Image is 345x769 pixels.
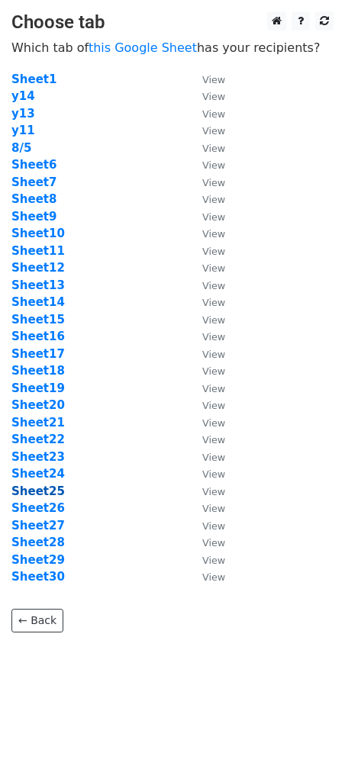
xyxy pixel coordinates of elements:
a: Sheet16 [11,330,65,343]
a: ← Back [11,609,63,632]
p: Which tab of has your recipients? [11,40,334,56]
a: Sheet22 [11,433,65,446]
a: View [187,570,225,584]
small: View [202,520,225,532]
a: View [187,227,225,240]
strong: 8/5 [11,141,31,155]
a: Sheet20 [11,398,65,412]
strong: Sheet1 [11,72,56,86]
small: View [202,314,225,326]
a: View [187,433,225,446]
a: View [187,553,225,567]
a: View [187,364,225,378]
a: View [187,347,225,361]
a: Sheet19 [11,381,65,395]
a: View [187,313,225,327]
a: View [187,278,225,292]
a: y13 [11,107,35,121]
a: View [187,175,225,189]
small: View [202,228,225,240]
small: View [202,486,225,497]
a: View [187,416,225,430]
a: View [187,484,225,498]
small: View [202,537,225,549]
a: View [187,244,225,258]
small: View [202,417,225,429]
a: Sheet12 [11,261,65,275]
a: Sheet11 [11,244,65,258]
a: Sheet8 [11,192,56,206]
strong: Sheet7 [11,175,56,189]
small: View [202,262,225,274]
small: View [202,108,225,120]
small: View [202,74,225,85]
a: Sheet26 [11,501,65,515]
small: View [202,125,225,137]
a: View [187,536,225,549]
a: View [187,295,225,309]
a: View [187,330,225,343]
a: Sheet21 [11,416,65,430]
a: Sheet27 [11,519,65,533]
a: View [187,107,225,121]
small: View [202,571,225,583]
a: Sheet30 [11,570,65,584]
a: View [187,89,225,103]
small: View [202,143,225,154]
iframe: Chat Widget [269,696,345,769]
a: Sheet9 [11,210,56,224]
small: View [202,452,225,463]
a: View [187,398,225,412]
small: View [202,159,225,171]
strong: Sheet10 [11,227,65,240]
a: Sheet28 [11,536,65,549]
a: Sheet24 [11,467,65,481]
a: Sheet14 [11,295,65,309]
a: View [187,192,225,206]
a: View [187,124,225,137]
a: Sheet18 [11,364,65,378]
a: this Google Sheet [89,40,197,55]
small: View [202,365,225,377]
small: View [202,468,225,480]
a: View [187,158,225,172]
a: View [187,141,225,155]
small: View [202,246,225,257]
strong: y11 [11,124,35,137]
small: View [202,297,225,308]
small: View [202,383,225,394]
a: View [187,501,225,515]
small: View [202,555,225,566]
a: Sheet13 [11,278,65,292]
small: View [202,211,225,223]
a: Sheet25 [11,484,65,498]
a: Sheet17 [11,347,65,361]
a: View [187,261,225,275]
a: View [187,381,225,395]
strong: Sheet23 [11,450,65,464]
a: View [187,519,225,533]
small: View [202,503,225,514]
a: View [187,72,225,86]
a: View [187,467,225,481]
a: y14 [11,89,35,103]
a: Sheet29 [11,553,65,567]
strong: Sheet6 [11,158,56,172]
